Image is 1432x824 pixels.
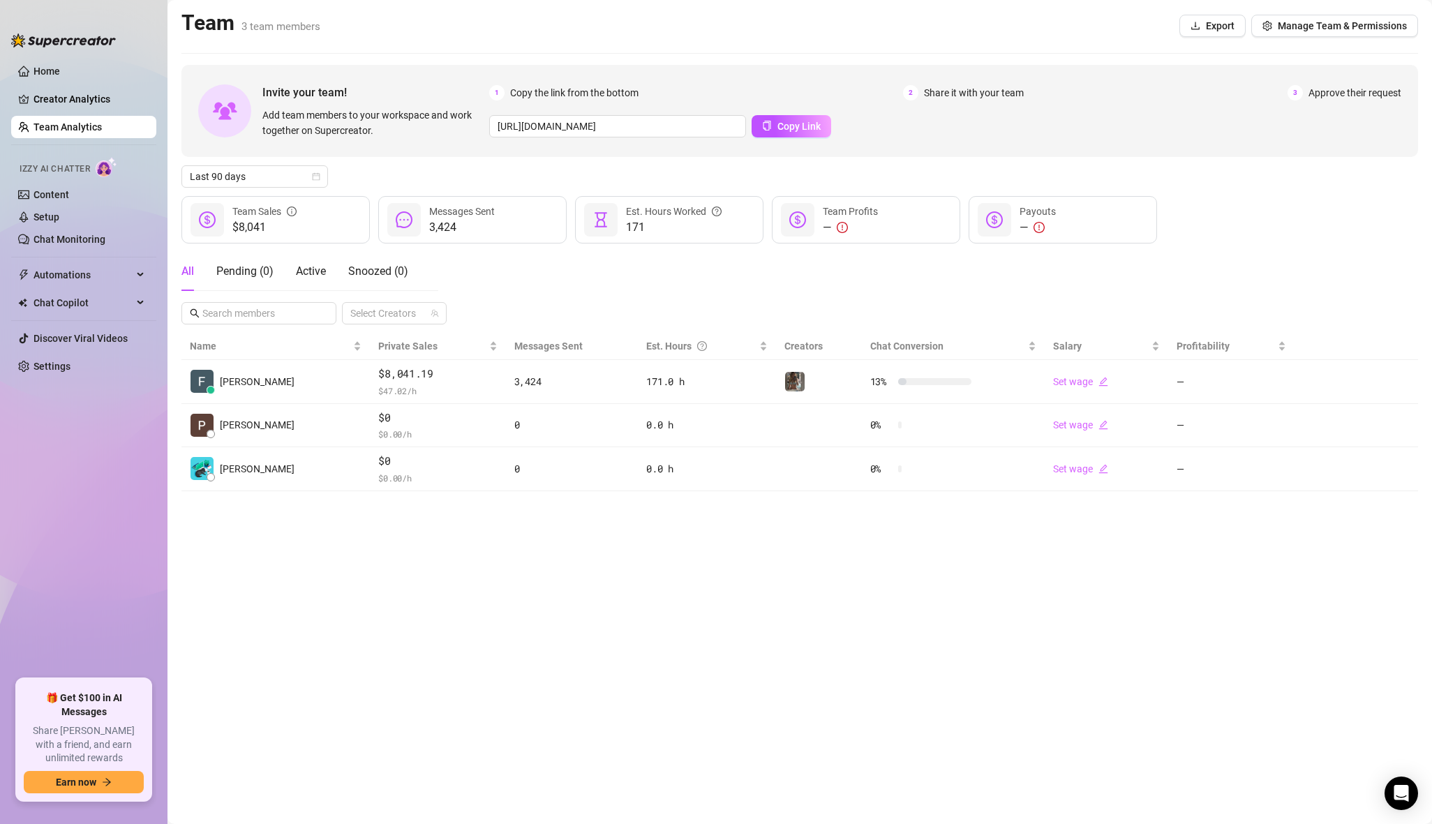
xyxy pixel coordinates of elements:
th: Creators [776,333,862,360]
span: Name [190,338,350,354]
span: dollar-circle [199,211,216,228]
span: 1 [489,85,505,100]
span: Active [296,264,326,278]
a: Set wageedit [1053,419,1108,430]
a: Creator Analytics [33,88,145,110]
div: 0.0 h [646,417,767,433]
span: dollar-circle [986,211,1003,228]
span: 3,424 [429,219,495,236]
span: Last 90 days [190,166,320,187]
input: Search members [202,306,317,321]
img: Paige Knab [191,414,214,437]
div: 171.0 h [646,374,767,389]
span: 🎁 Get $100 in AI Messages [24,691,144,719]
span: Izzy AI Chatter [20,163,90,176]
div: 0.0 h [646,461,767,477]
span: 0 % [870,417,893,433]
span: edit [1098,377,1108,387]
span: Manage Team & Permissions [1278,20,1407,31]
div: 3,424 [514,374,630,389]
td: — [1168,447,1294,491]
div: Pending ( 0 ) [216,263,274,280]
a: Set wageedit [1053,376,1108,387]
span: $0 [378,453,497,470]
span: question-circle [697,338,707,354]
span: 2 [903,85,918,100]
span: thunderbolt [18,269,29,280]
span: 3 [1288,85,1303,100]
div: Est. Hours [646,338,756,354]
button: Export [1179,15,1246,37]
button: Copy Link [752,115,831,137]
span: team [431,309,439,317]
span: Approve their request [1308,85,1401,100]
span: Salary [1053,340,1082,352]
span: [PERSON_NAME] [220,374,294,389]
img: AI Chatter [96,157,117,177]
span: dollar-circle [789,211,806,228]
span: Messages Sent [429,206,495,217]
div: — [1020,219,1056,236]
a: Settings [33,361,70,372]
div: 0 [514,417,630,433]
td: — [1168,360,1294,404]
img: Felicity Smaok [191,370,214,393]
a: Setup [33,211,59,223]
h2: Team [181,10,320,36]
span: Copy Link [777,121,821,132]
span: Profitability [1177,340,1230,352]
span: edit [1098,420,1108,430]
div: 0 [514,461,630,477]
a: Set wageedit [1053,463,1108,474]
span: $8,041.19 [378,366,497,382]
a: Discover Viral Videos [33,333,128,344]
span: $ 0.00 /h [378,471,497,485]
span: Earn now [56,777,96,788]
span: Private Sales [378,340,438,352]
span: Team Profits [823,206,878,217]
span: info-circle [287,204,297,219]
span: exclamation-circle [1034,222,1045,233]
img: Felicity [785,372,805,391]
th: Name [181,333,370,360]
img: logo-BBDzfeDw.svg [11,33,116,47]
span: 0 % [870,461,893,477]
span: Copy the link from the bottom [510,85,639,100]
span: 171 [626,219,722,236]
span: Chat Copilot [33,292,133,314]
span: search [190,308,200,318]
a: Team Analytics [33,121,102,133]
span: calendar [312,172,320,181]
span: [PERSON_NAME] [220,461,294,477]
span: 3 team members [241,20,320,33]
td: — [1168,404,1294,448]
span: Payouts [1020,206,1056,217]
span: Add team members to your workspace and work together on Supercreator. [262,107,484,138]
a: Content [33,189,69,200]
div: Open Intercom Messenger [1385,777,1418,810]
div: Est. Hours Worked [626,204,722,219]
img: Chat Copilot [18,298,27,308]
span: Messages Sent [514,340,583,352]
div: All [181,263,194,280]
span: Invite your team! [262,84,489,101]
span: Share [PERSON_NAME] with a friend, and earn unlimited rewards [24,724,144,765]
span: hourglass [592,211,609,228]
span: [PERSON_NAME] [220,417,294,433]
span: copy [762,121,772,130]
span: message [396,211,412,228]
span: $8,041 [232,219,297,236]
span: download [1191,21,1200,31]
span: setting [1262,21,1272,31]
a: Home [33,66,60,77]
span: Chat Conversion [870,340,944,352]
span: arrow-right [102,777,112,787]
span: Export [1206,20,1235,31]
span: edit [1098,464,1108,474]
button: Earn nowarrow-right [24,771,144,793]
button: Manage Team & Permissions [1251,15,1418,37]
span: Share it with your team [924,85,1024,100]
span: question-circle [712,204,722,219]
span: $ 0.00 /h [378,427,497,441]
span: Snoozed ( 0 ) [348,264,408,278]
